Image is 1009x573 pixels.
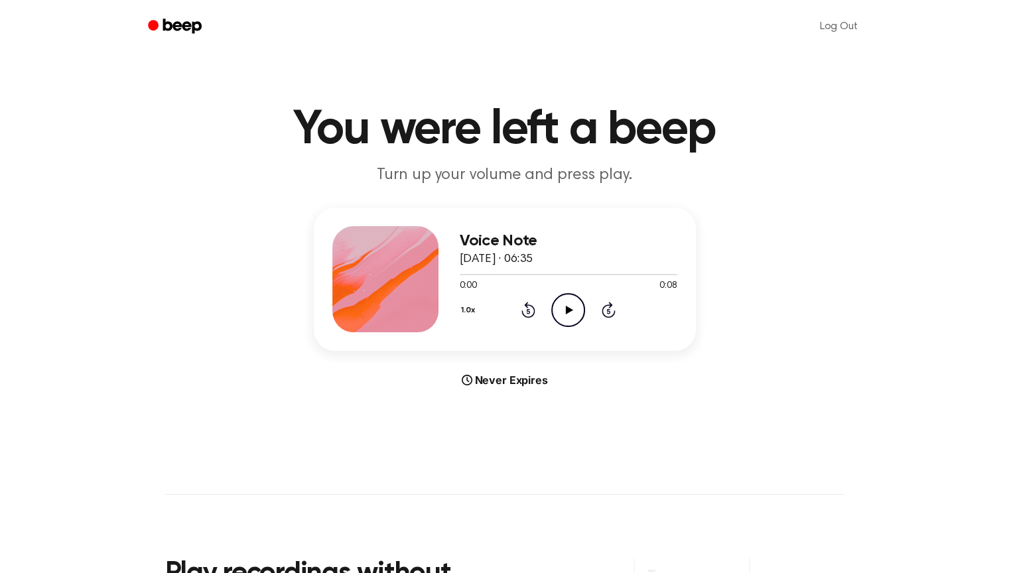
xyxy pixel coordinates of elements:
[460,232,677,250] h3: Voice Note
[807,11,871,42] a: Log Out
[460,253,533,265] span: [DATE] · 06:35
[460,299,480,322] button: 1.0x
[314,372,696,388] div: Never Expires
[139,14,214,40] a: Beep
[659,279,677,293] span: 0:08
[460,279,477,293] span: 0:00
[250,164,760,186] p: Turn up your volume and press play.
[165,106,844,154] h1: You were left a beep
